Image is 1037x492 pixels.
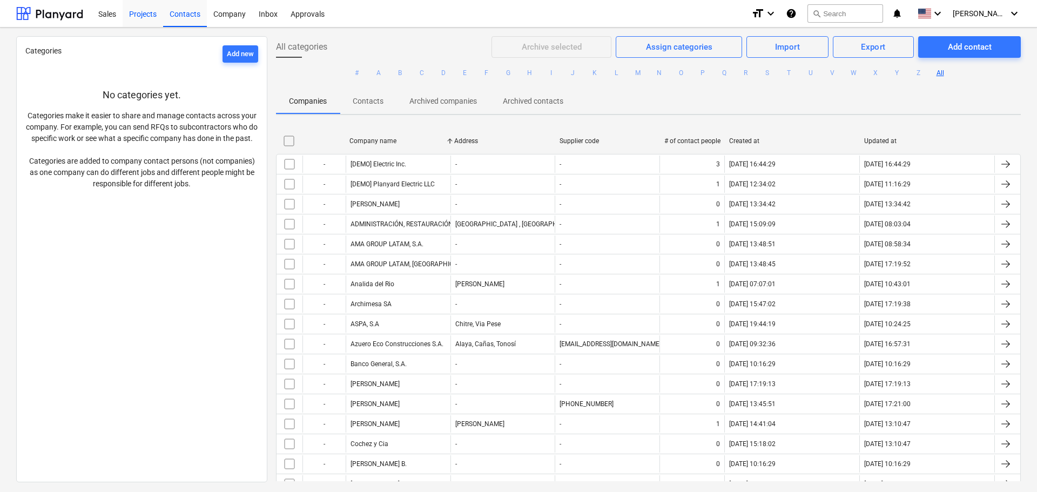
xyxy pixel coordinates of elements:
div: [PERSON_NAME] [351,380,400,388]
div: [DATE] 13:48:51 [729,240,776,248]
div: 0 [716,360,720,368]
div: [DATE] 16:44:29 [864,160,911,168]
div: - [302,176,346,193]
div: 3 [716,160,720,168]
div: - [455,400,457,408]
div: - [560,320,561,328]
div: [DATE] 17:21:00 [864,400,911,408]
iframe: Chat Widget [983,440,1037,492]
div: - [302,255,346,273]
div: - [560,480,561,488]
div: - [302,275,346,293]
button: Search [807,4,883,23]
button: Export [833,36,914,58]
p: Companies [289,96,327,107]
div: [DATE] 13:34:42 [729,200,776,208]
div: 0 [716,240,720,248]
div: - [302,375,346,393]
div: Export [861,40,886,54]
div: [PERSON_NAME] [351,400,400,408]
div: [PERSON_NAME] [351,420,400,428]
div: - [455,460,457,468]
div: Banco General, S.A. [351,360,407,368]
div: - [560,300,561,308]
div: Assign categories [646,40,712,54]
div: [PHONE_NUMBER] [560,400,614,408]
button: H [523,66,536,79]
div: - [302,196,346,213]
div: - [560,160,561,168]
div: [DATE] 13:48:45 [729,260,776,268]
button: V [826,66,839,79]
p: Categories make it easier to share and manage contacts across your company. For example, you can ... [25,110,258,190]
button: U [804,66,817,79]
div: 1 [716,220,720,228]
div: Cochez y Cia [351,440,388,448]
div: [DATE] 09:32:36 [729,340,776,348]
div: 1 [716,280,720,288]
div: Updated at [864,137,991,145]
button: Z [912,66,925,79]
div: 0 [716,200,720,208]
div: [DEMO] Electric Inc. [351,160,406,168]
div: - [560,240,561,248]
div: [DATE] 08:03:04 [864,220,911,228]
div: [DEMO] Planyard Electric LLC [351,180,435,188]
div: [DATE] 16:44:29 [729,160,776,168]
p: Contacts [353,96,383,107]
div: - [302,355,346,373]
div: 0 [716,320,720,328]
button: P [696,66,709,79]
div: Chitre, Via Pese [455,320,501,328]
div: - [455,260,457,268]
span: Categories [25,46,62,55]
div: - [455,300,457,308]
div: [PERSON_NAME] B. [351,460,407,468]
div: - [302,156,346,173]
div: Address [454,137,550,145]
i: keyboard_arrow_down [931,7,944,20]
button: I [545,66,558,79]
div: - [560,420,561,428]
div: [DATE] 13:45:51 [729,400,776,408]
button: B [394,66,407,79]
div: [DATE] 13:10:47 [864,440,911,448]
div: - [302,335,346,353]
div: - [560,220,561,228]
div: 0 [716,400,720,408]
button: F [480,66,493,79]
div: [DATE] 17:19:38 [864,300,911,308]
i: notifications [892,7,903,20]
div: 0 [716,440,720,448]
button: R [739,66,752,79]
div: - [302,235,346,253]
div: 0 [716,260,720,268]
div: # of contact people [664,137,720,145]
div: [DATE] 17:19:52 [864,260,911,268]
i: Knowledge base [786,7,797,20]
div: - [560,360,561,368]
div: Import [775,40,800,54]
div: [DATE] 10:16:29 [729,460,776,468]
div: [DATE] 10:16:29 [729,360,776,368]
div: 0 [716,480,720,488]
div: [DATE] 14:41:04 [729,420,776,428]
div: [DATE] 10:43:01 [864,280,911,288]
div: - [455,200,457,208]
div: AMA GROUP LATAM, [GEOGRAPHIC_DATA] [351,260,474,268]
div: - [560,380,561,388]
button: L [610,66,623,79]
button: K [588,66,601,79]
div: [GEOGRAPHIC_DATA] , [GEOGRAPHIC_DATA] [455,220,584,228]
div: - [560,180,561,188]
p: No categories yet. [25,89,258,102]
div: - [302,435,346,453]
button: Add new [223,45,258,63]
button: J [567,66,580,79]
div: [EMAIL_ADDRESS][DOMAIN_NAME] [560,340,661,348]
button: G [502,66,515,79]
button: T [783,66,796,79]
button: Assign categories [616,36,742,58]
div: ADMINISTRACIÓN, RESTAURACIÓN, INSPECCIÓN Y CONSTRUCCIÓN DE PROYECTOS, S.A.(ARICSA) [351,220,637,228]
p: Archived companies [409,96,477,107]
